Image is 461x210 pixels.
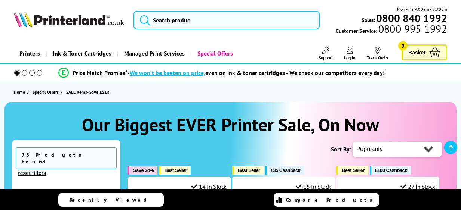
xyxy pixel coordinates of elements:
a: Special Offers [190,44,239,63]
span: £35 Cashback [271,167,300,173]
img: Printerland Logo [14,12,124,27]
a: Log In [344,47,356,60]
span: Special Offers [33,88,59,96]
a: Managed Print Services [117,44,190,63]
button: £100 Cashback [370,166,411,175]
div: 27 In Stock [400,183,435,190]
span: Support [319,55,333,60]
button: £35 Cashback [265,166,304,175]
button: Best Seller [232,166,264,175]
button: Best Seller [159,166,191,175]
div: - even on ink & toner cartridges - We check our competitors every day! [127,69,385,76]
span: Price Match Promise* [73,69,127,76]
span: Sales: [362,16,375,23]
span: Sort By: [331,145,351,153]
span: Mon - Fri 9:00am - 5:30pm [397,6,447,13]
span: Ink & Toner Cartridges [53,44,111,63]
span: We won’t be beaten on price, [130,69,205,76]
button: Save 34% [128,166,157,175]
span: Best Seller [342,167,365,173]
a: Track Order [367,47,388,60]
div: 15 In Stock [296,183,331,190]
span: 0 [398,41,408,50]
span: Recently Viewed [70,197,154,203]
a: Special Offers [33,88,61,96]
span: 0800 995 1992 [377,25,447,32]
a: Basket 0 [402,44,447,60]
a: Home [14,88,27,96]
span: Customer Service: [336,25,447,34]
div: 14 In Stock [191,183,227,190]
button: Best Seller [336,166,368,175]
span: Best Seller [164,167,187,173]
span: 73 Products Found [16,147,117,169]
b: 0800 840 1992 [376,11,447,25]
h1: Our Biggest EVER Printer Sale, On Now [12,113,449,136]
span: Compare Products [286,197,377,203]
a: Compare Products [274,193,379,207]
span: Save 34% [133,167,154,173]
a: Support [319,47,333,60]
span: Basket [408,47,425,57]
span: SALE Items- Save £££s [66,89,109,95]
a: Printers [14,44,46,63]
span: £100 Cashback [375,167,407,173]
a: Recently Viewed [58,193,164,207]
a: Printerland Logo [14,12,124,29]
a: 0800 840 1992 [375,15,447,22]
span: Log In [344,55,356,60]
input: Search produc [133,11,320,29]
a: Ink & Toner Cartridges [46,44,117,63]
button: reset filters [16,170,48,176]
li: modal_Promise [4,66,439,79]
span: Best Seller [237,167,260,173]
